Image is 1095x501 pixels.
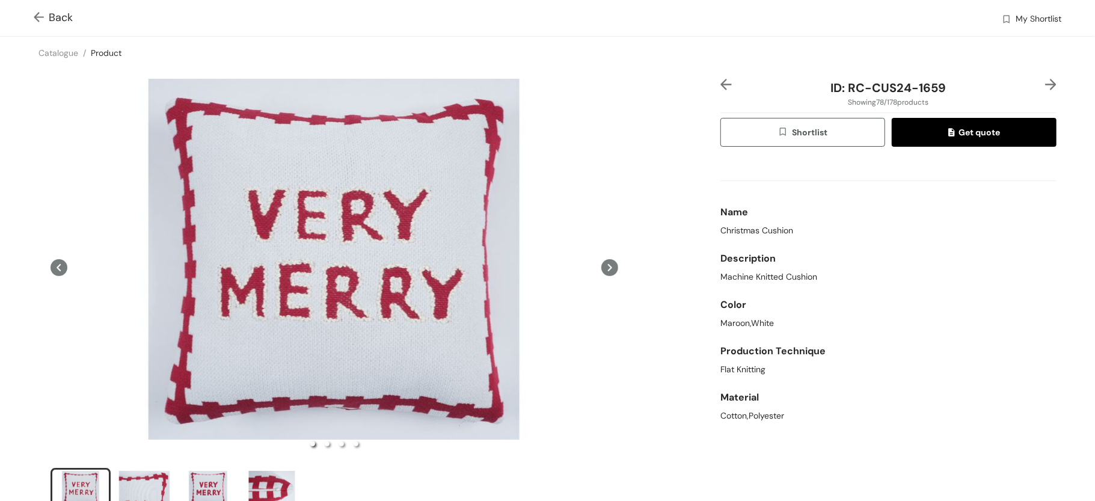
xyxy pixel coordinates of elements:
span: Back [34,10,73,26]
li: slide item 1 [310,441,315,446]
button: quoteGet quote [892,118,1057,147]
div: Material [720,386,1057,410]
a: Catalogue [38,48,78,58]
div: Maroon,White [720,317,1057,330]
img: Go back [34,12,49,25]
span: Get quote [948,126,1000,139]
span: My Shortlist [1016,13,1061,27]
img: right [1045,79,1057,90]
span: / [83,48,86,58]
span: Showing 78 / 178 products [848,97,928,108]
button: wishlistShortlist [720,118,885,147]
div: Cotton,Polyester [720,410,1057,422]
div: Name [720,200,1057,224]
img: quote [948,128,959,139]
li: slide item 2 [325,441,330,446]
img: wishlist [1001,14,1012,26]
a: Product [91,48,121,58]
div: Flat Knitting [720,363,1057,376]
div: Description [720,247,1057,271]
span: Shortlist [778,126,827,140]
span: Machine Knitted Cushion [720,271,817,283]
span: ID: RC-CUS24-1659 [830,80,946,96]
img: left [720,79,732,90]
div: Production Technique [720,339,1057,363]
div: Color [720,293,1057,317]
li: slide item 4 [354,441,358,446]
li: slide item 3 [339,441,344,446]
div: Christmas Cushion [720,224,1057,237]
img: wishlist [778,126,792,140]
